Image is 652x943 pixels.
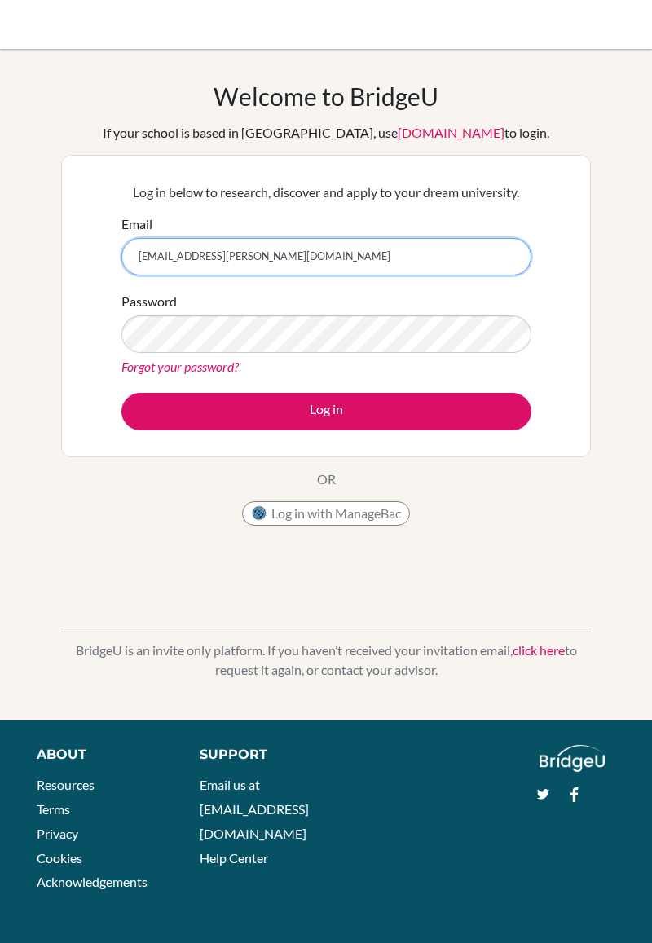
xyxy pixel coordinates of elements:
[200,777,309,840] a: Email us at [EMAIL_ADDRESS][DOMAIN_NAME]
[242,501,410,526] button: Log in with ManageBac
[61,641,591,680] p: BridgeU is an invite only platform. If you haven’t received your invitation email, to request it ...
[398,125,504,140] a: [DOMAIN_NAME]
[121,393,531,430] button: Log in
[37,777,95,792] a: Resources
[121,214,152,234] label: Email
[317,469,336,489] p: OR
[200,850,268,866] a: Help Center
[513,642,565,658] a: click here
[214,82,438,111] h1: Welcome to BridgeU
[200,745,311,765] div: Support
[37,745,163,765] div: About
[121,292,177,311] label: Password
[37,850,82,866] a: Cookies
[37,801,70,817] a: Terms
[540,745,606,772] img: logo_white@2x-f4f0deed5e89b7ecb1c2cc34c3e3d731f90f0f143d5ea2071677605dd97b5244.png
[121,359,239,374] a: Forgot your password?
[103,123,549,143] div: If your school is based in [GEOGRAPHIC_DATA], use to login.
[37,874,148,889] a: Acknowledgements
[121,183,531,202] p: Log in below to research, discover and apply to your dream university.
[37,826,78,841] a: Privacy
